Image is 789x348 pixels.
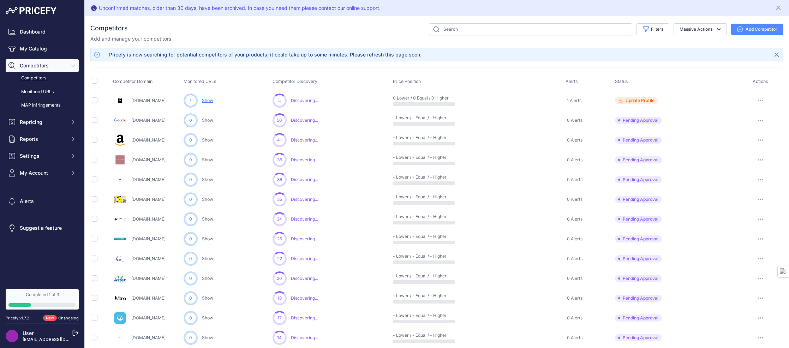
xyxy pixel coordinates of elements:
[189,176,192,183] span: 0
[567,236,582,242] span: 0 Alerts
[277,118,282,123] span: 50
[277,177,282,182] span: 36
[291,236,318,241] span: Discovering...
[20,62,66,69] span: Competitors
[189,295,192,301] span: 0
[393,332,438,338] p: - Lower / - Equal / - Higher
[393,135,438,140] p: - Lower / - Equal / - Higher
[43,315,57,321] span: New
[190,97,191,104] span: 1
[626,98,654,103] span: Update Profile
[277,335,282,341] span: 14
[393,313,438,318] p: - Lower / - Equal / - Higher
[566,97,581,104] a: 1 Alerts
[674,23,727,35] button: Massive Actions
[189,236,192,242] span: 0
[567,276,582,281] span: 0 Alerts
[131,177,166,182] a: [DOMAIN_NAME]
[202,335,213,340] a: Show
[20,136,66,143] span: Reports
[131,197,166,202] a: [DOMAIN_NAME]
[393,194,438,200] p: - Lower / - Equal / - Higher
[131,137,166,143] a: [DOMAIN_NAME]
[23,337,96,342] a: [EMAIL_ADDRESS][DOMAIN_NAME]
[189,117,192,124] span: 0
[753,79,768,84] span: Actions
[393,174,438,180] p: - Lower / - Equal / - Higher
[567,216,582,222] span: 0 Alerts
[291,98,318,103] span: Discovering...
[6,167,79,179] button: My Account
[202,157,213,162] a: Show
[189,315,192,321] span: 0
[202,236,213,241] a: Show
[636,23,669,35] button: Filters
[113,79,153,84] span: Competitor Domain
[615,79,628,84] span: Status
[90,23,128,33] h2: Competitors
[6,289,79,310] a: Completed 1 of 3
[291,216,318,222] span: Discovering...
[567,98,581,103] span: 1 Alerts
[131,98,166,103] a: [DOMAIN_NAME]
[615,334,662,341] span: Pending Approval
[20,152,66,160] span: Settings
[277,276,282,281] span: 20
[291,335,318,340] span: Discovering...
[131,276,166,281] a: [DOMAIN_NAME]
[109,51,422,58] div: Pricefy is now searching for potential competitors of your products; it could take up to some min...
[393,214,438,220] p: - Lower / - Equal / - Higher
[291,315,318,320] span: Discovering...
[189,196,192,203] span: 0
[189,216,192,222] span: 0
[291,137,318,143] span: Discovering...
[277,197,282,202] span: 35
[6,59,79,72] button: Competitors
[6,7,56,14] img: Pricefy Logo
[184,79,216,84] span: Monitored URLs
[202,276,213,281] a: Show
[771,49,782,60] button: Close
[6,99,79,112] a: MAP infringements
[615,216,662,223] span: Pending Approval
[567,177,582,182] span: 0 Alerts
[189,157,192,163] span: 0
[6,116,79,128] button: Repricing
[6,195,79,208] a: Alerts
[6,42,79,55] a: My Catalog
[131,256,166,261] a: [DOMAIN_NAME]
[131,236,166,241] a: [DOMAIN_NAME]
[277,236,282,242] span: 25
[6,133,79,145] button: Reports
[615,295,662,302] span: Pending Approval
[615,137,662,144] span: Pending Approval
[291,157,318,162] span: Discovering...
[277,295,282,301] span: 18
[615,196,662,203] span: Pending Approval
[6,25,79,281] nav: Sidebar
[277,157,282,163] span: 36
[566,79,578,84] span: Alerts
[277,216,282,222] span: 34
[291,276,318,281] span: Discovering...
[202,295,213,301] a: Show
[189,137,192,143] span: 0
[291,197,318,202] span: Discovering...
[99,5,381,12] div: Unconfirmed matches, older than 30 days, have been archived. In case you need them please contact...
[20,169,66,176] span: My Account
[273,79,317,84] span: Competitor Discovery
[277,315,282,321] span: 17
[393,273,438,279] p: - Lower / - Equal / - Higher
[393,253,438,259] p: - Lower / - Equal / - Higher
[567,137,582,143] span: 0 Alerts
[731,24,783,35] button: Add Competitor
[202,137,213,143] a: Show
[393,293,438,299] p: - Lower / - Equal / - Higher
[277,256,282,262] span: 22
[567,335,582,341] span: 0 Alerts
[202,118,213,123] a: Show
[277,137,282,143] span: 41
[23,330,34,336] a: User
[6,150,79,162] button: Settings
[131,295,166,301] a: [DOMAIN_NAME]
